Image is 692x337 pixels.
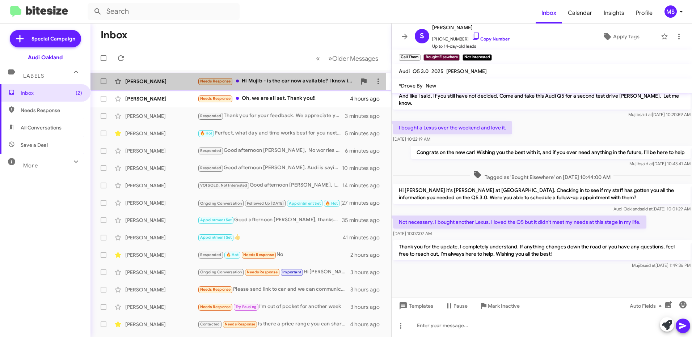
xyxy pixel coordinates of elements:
[200,131,212,136] span: 🔥 Hot
[198,112,345,120] div: Thank you for your feedback. We appreciate your business.
[345,147,385,154] div: 6 minutes ago
[198,94,350,103] div: Oh, we are all set. Thank you!!
[125,303,198,311] div: [PERSON_NAME]
[198,164,342,172] div: Good afternoon [PERSON_NAME]. Audi is saying the all-new/redesigned Q7 is expected to arrive in l...
[325,201,338,206] span: 🔥 Hot
[125,269,198,276] div: [PERSON_NAME]
[198,129,345,137] div: Perfect, what day and time works best for you next week, I want to make sure my brand specialist ...
[236,304,257,309] span: Try Pausing
[350,303,385,311] div: 3 hours ago
[247,201,284,206] span: Followed Up [DATE]
[399,82,423,89] span: *Drove By
[562,3,598,24] span: Calendar
[350,286,385,293] div: 3 hours ago
[473,299,526,312] button: Mark Inactive
[598,3,630,24] a: Insights
[393,240,691,260] p: Thank you for the update, I completely understand. If anything changes down the road or you have ...
[332,55,378,63] span: Older Messages
[125,130,198,137] div: [PERSON_NAME]
[200,252,221,257] span: Responded
[10,30,81,47] a: Special Campaign
[628,112,691,117] span: Mujib [DATE] 10:20:59 AM
[21,107,82,114] span: Needs Response
[350,95,385,102] div: 4 hours ago
[312,51,324,66] button: Previous
[125,199,198,206] div: [PERSON_NAME]
[658,5,684,18] button: MS
[225,322,256,327] span: Needs Response
[198,285,350,294] div: Please send link to car and we can communicate in thee next month
[200,183,248,188] span: VOI SOLD, Not Interested
[342,182,385,189] div: 14 minutes ago
[125,251,198,259] div: [PERSON_NAME]
[624,299,670,312] button: Auto Fields
[423,54,459,61] small: Bought Elsewhere
[392,299,439,312] button: Templates
[88,3,240,20] input: Search
[342,199,385,206] div: 27 minutes ago
[28,54,63,61] div: Audi Oakland
[393,121,512,134] p: I bought a Lexus over the weekend and love it.
[200,270,242,274] span: Ongoing Conversation
[226,252,239,257] span: 🔥 Hot
[342,165,385,172] div: 10 minutes ago
[453,299,468,312] span: Pause
[393,136,430,142] span: [DATE] 10:22:19 AM
[23,73,44,79] span: Labels
[125,321,198,328] div: [PERSON_NAME]
[432,23,510,32] span: [PERSON_NAME]
[393,216,646,229] p: Not necessary. I bought another Lexus. I loved the Q5 but it didn't meet my needs at this stage i...
[343,234,385,241] div: 41 minutes ago
[328,54,332,63] span: »
[399,54,421,61] small: Call Them
[536,3,562,24] a: Inbox
[125,286,198,293] div: [PERSON_NAME]
[488,299,520,312] span: Mark Inactive
[76,89,82,97] span: (2)
[350,269,385,276] div: 3 hours ago
[324,51,383,66] button: Next
[198,251,350,259] div: No
[446,68,487,74] span: [PERSON_NAME]
[399,68,410,74] span: Audi
[31,35,75,42] span: Special Campaign
[198,146,345,155] div: Good afternoon [PERSON_NAME], No worries at all, I understand you're not ready to move forward ju...
[198,233,343,242] div: 👍
[312,51,383,66] nav: Page navigation example
[393,89,691,110] p: And like I said, If you still have not decided, Come and take this Audi Q5 for a second test driv...
[472,36,510,42] a: Copy Number
[200,304,231,309] span: Needs Response
[198,268,350,276] div: Hi [PERSON_NAME], appreciate the follow up. [PERSON_NAME] and I have been back and forth and he l...
[125,78,198,85] div: [PERSON_NAME]
[198,216,342,224] div: Good afternoon [PERSON_NAME], thanks for the quick reply. We do have a Q6 e-tron Sportback option...
[630,299,664,312] span: Auto Fields
[125,234,198,241] div: [PERSON_NAME]
[345,130,385,137] div: 5 minutes ago
[630,3,658,24] a: Profile
[282,270,301,274] span: Important
[200,201,242,206] span: Ongoing Conversation
[470,170,613,181] span: Tagged as 'Bought Elsewhere' on [DATE] 10:44:00 AM
[200,148,221,153] span: Responded
[413,68,429,74] span: Q5 3.0
[316,54,320,63] span: «
[125,112,198,120] div: [PERSON_NAME]
[21,141,48,149] span: Save a Deal
[640,161,653,166] span: said at
[21,124,62,131] span: All Conversations
[198,320,350,328] div: Is there a price range you can share?
[393,184,691,204] p: Hi [PERSON_NAME] it's [PERSON_NAME] at [GEOGRAPHIC_DATA]. Checking in to see if my staff has gott...
[397,299,433,312] span: Templates
[342,217,385,224] div: 35 minutes ago
[198,77,356,85] div: Hi Mujib - is the car now available? I know it has been with your prep team.
[243,252,274,257] span: Needs Response
[125,165,198,172] div: [PERSON_NAME]
[125,95,198,102] div: [PERSON_NAME]
[664,5,677,18] div: MS
[393,231,432,236] span: [DATE] 10:07:07 AM
[432,43,510,50] span: Up to 14-day-old leads
[632,263,691,268] span: Mujib [DATE] 1:49:36 PM
[629,161,691,166] span: Mujib [DATE] 10:43:41 AM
